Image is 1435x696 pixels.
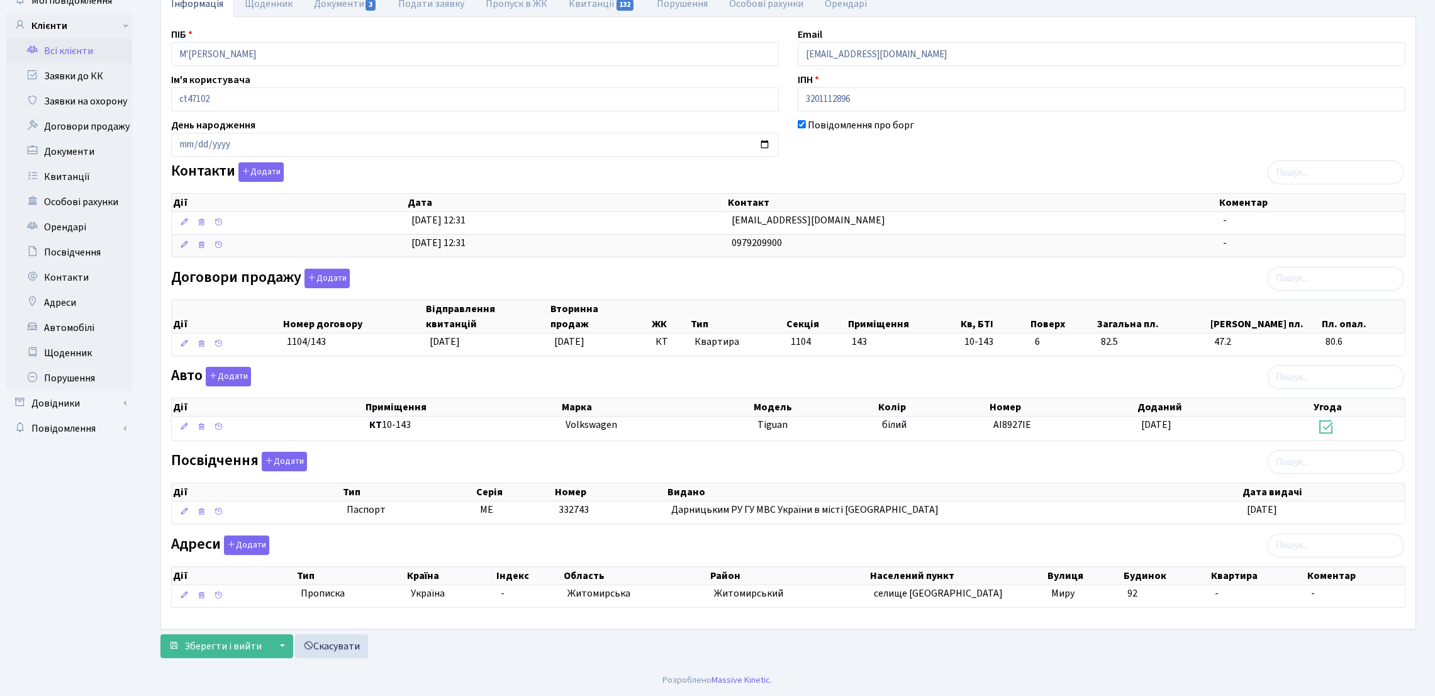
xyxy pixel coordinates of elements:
a: Заявки на охорону [6,89,132,114]
span: Прописка [301,587,345,601]
label: Договори продажу [171,269,350,288]
input: Пошук... [1268,267,1404,291]
a: Скасувати [295,634,368,658]
span: 332743 [559,503,589,517]
th: Тип [342,483,475,501]
span: Житомирський [714,587,783,600]
span: селище [GEOGRAPHIC_DATA] [874,587,1003,600]
span: Tiguan [757,418,788,432]
a: Заявки до КК [6,64,132,89]
th: Будинок [1122,567,1210,585]
span: [DATE] [1141,418,1171,432]
th: Індекс [496,567,563,585]
th: Загальна пл. [1096,300,1209,333]
span: - [1311,587,1315,600]
span: 10-143 [964,335,1024,349]
th: Номер договору [282,300,425,333]
span: 82.5 [1101,335,1204,349]
th: Серія [475,483,553,501]
a: Посвідчення [6,240,132,265]
span: - [1223,213,1227,227]
th: Коментар [1218,194,1405,211]
span: [DATE] 12:31 [411,213,466,227]
a: Всі клієнти [6,38,132,64]
span: КТ [656,335,684,349]
span: [DATE] [430,335,460,349]
a: Орендарі [6,215,132,240]
span: Volkswagen [566,418,617,432]
input: Пошук... [1268,534,1404,558]
label: Email [798,27,822,42]
th: Контакт [727,194,1219,211]
th: Дії [172,483,342,501]
button: Адреси [224,536,269,555]
th: Тип [296,567,406,585]
th: Номер [988,398,1136,416]
th: Модель [752,398,878,416]
span: Паспорт [347,503,470,517]
a: Щоденник [6,340,132,366]
button: Зберегти і вийти [160,634,270,658]
a: Повідомлення [6,416,132,441]
th: Дії [172,567,296,585]
a: Додати [301,266,350,288]
label: День народження [171,118,255,133]
th: Приміщення [364,398,561,416]
th: Номер [554,483,667,501]
th: Тип [690,300,786,333]
span: 80.6 [1326,335,1400,349]
input: Пошук... [1268,160,1404,184]
a: Додати [203,365,251,387]
th: Вулиця [1046,567,1122,585]
input: Пошук... [1268,450,1404,474]
span: Житомирська [567,587,630,600]
th: Область [562,567,709,585]
span: 6 [1035,335,1091,349]
span: [EMAIL_ADDRESS][DOMAIN_NAME] [732,213,885,227]
a: Договори продажу [6,114,132,139]
th: Приміщення [847,300,959,333]
b: КТ [369,418,382,432]
span: 0979209900 [732,236,782,250]
th: Відправлення квитанцій [425,300,549,333]
span: Дарницьким РУ ГУ МВС України в місті [GEOGRAPHIC_DATA] [672,503,939,517]
th: Коментар [1306,567,1405,585]
th: Квартира [1210,567,1306,585]
th: Угода [1312,398,1405,416]
span: 47.2 [1214,335,1315,349]
label: Авто [171,367,251,386]
a: Квитанції [6,164,132,189]
span: [DATE] [554,335,584,349]
span: [DATE] [1247,503,1277,517]
a: Контакти [6,265,132,290]
span: AI8927IE [993,418,1031,432]
button: Договори продажу [304,269,350,288]
a: Додати [259,450,307,472]
label: Ім'я користувача [171,72,250,87]
th: ЖК [650,300,690,333]
label: ПІБ [171,27,193,42]
th: [PERSON_NAME] пл. [1209,300,1321,333]
span: 1104/143 [287,335,326,349]
th: Країна [406,567,496,585]
span: 143 [852,335,867,349]
span: 1104 [791,335,811,349]
span: 10-143 [369,418,556,432]
th: Дії [172,398,364,416]
th: Дата видачі [1242,483,1405,501]
button: Посвідчення [262,452,307,471]
a: Документи [6,139,132,164]
label: Посвідчення [171,452,307,471]
span: Миру [1052,587,1075,600]
div: Розроблено . [663,673,773,687]
th: Марка [561,398,752,416]
a: Адреси [6,290,132,315]
th: Доданий [1136,398,1312,416]
th: Поверх [1029,300,1095,333]
label: ІПН [798,72,819,87]
label: Контакти [171,162,284,182]
a: Автомобілі [6,315,132,340]
th: Колір [877,398,988,416]
label: Повідомлення про борг [808,118,914,133]
span: 92 [1127,587,1137,600]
